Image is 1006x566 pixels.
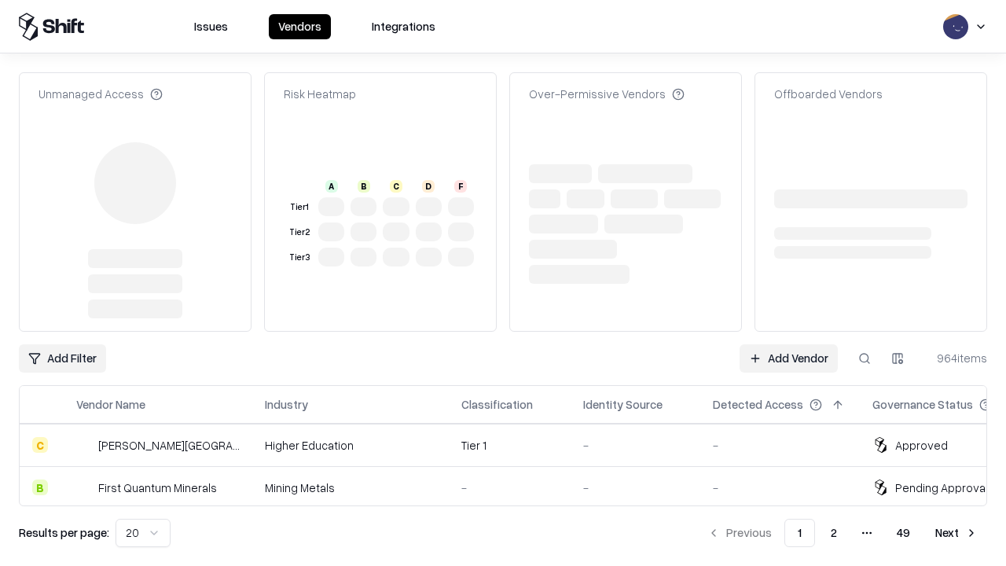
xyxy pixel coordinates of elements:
[461,437,558,454] div: Tier 1
[185,14,237,39] button: Issues
[19,524,109,541] p: Results per page:
[32,480,48,495] div: B
[76,396,145,413] div: Vendor Name
[713,480,847,496] div: -
[269,14,331,39] button: Vendors
[358,180,370,193] div: B
[818,519,850,547] button: 2
[529,86,685,102] div: Over-Permissive Vendors
[583,480,688,496] div: -
[362,14,445,39] button: Integrations
[19,344,106,373] button: Add Filter
[76,437,92,453] img: Reichman University
[924,350,987,366] div: 964 items
[461,480,558,496] div: -
[287,226,312,239] div: Tier 2
[98,437,240,454] div: [PERSON_NAME][GEOGRAPHIC_DATA]
[265,396,308,413] div: Industry
[422,180,435,193] div: D
[713,396,803,413] div: Detected Access
[265,480,436,496] div: Mining Metals
[284,86,356,102] div: Risk Heatmap
[32,437,48,453] div: C
[698,519,987,547] nav: pagination
[265,437,436,454] div: Higher Education
[884,519,923,547] button: 49
[740,344,838,373] a: Add Vendor
[713,437,847,454] div: -
[872,396,973,413] div: Governance Status
[390,180,402,193] div: C
[98,480,217,496] div: First Quantum Minerals
[926,519,987,547] button: Next
[454,180,467,193] div: F
[583,437,688,454] div: -
[784,519,815,547] button: 1
[895,480,988,496] div: Pending Approval
[287,200,312,214] div: Tier 1
[461,396,533,413] div: Classification
[583,396,663,413] div: Identity Source
[774,86,883,102] div: Offboarded Vendors
[325,180,338,193] div: A
[39,86,163,102] div: Unmanaged Access
[287,251,312,264] div: Tier 3
[895,437,948,454] div: Approved
[76,480,92,495] img: First Quantum Minerals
